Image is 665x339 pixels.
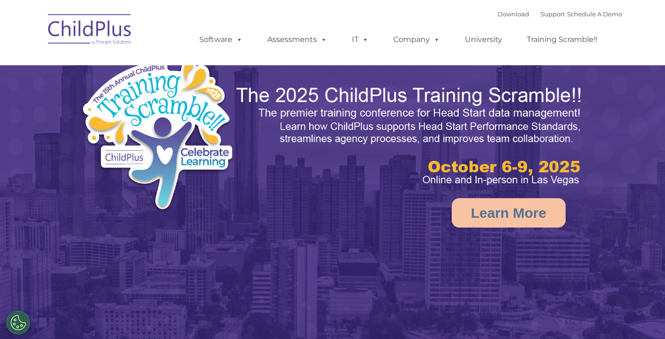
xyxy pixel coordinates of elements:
a: IT [343,30,378,49]
a: Learn More [452,198,566,228]
a: Training Scramble!! [518,30,607,49]
font: | [497,10,622,18]
a: Assessments [258,30,336,49]
a: Download [497,10,529,18]
a: Software [190,30,252,49]
a: Company [384,30,449,49]
a: Support [540,10,565,18]
a: Schedule A Demo [567,10,622,18]
img: ChildPlus by Procare Solutions [43,7,137,54]
a: University [455,30,511,49]
button: Cookies Settings [7,311,30,334]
